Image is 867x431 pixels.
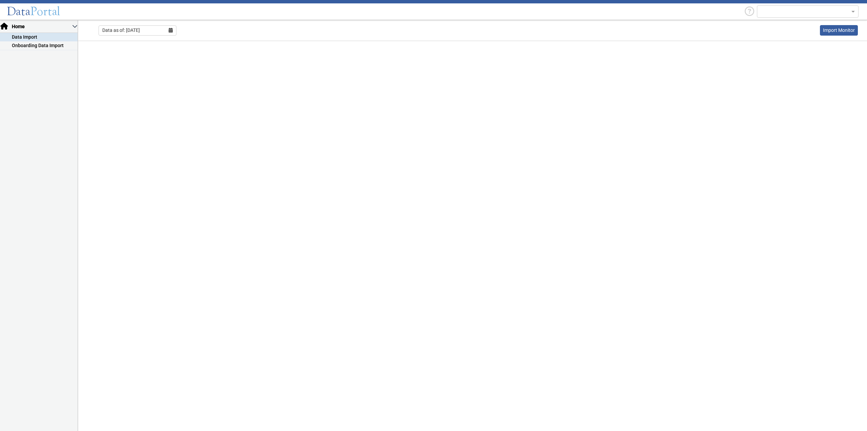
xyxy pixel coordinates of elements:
[102,27,140,34] span: Data as of: [DATE]
[757,5,859,18] ng-select: null
[742,5,757,18] div: Help
[820,25,858,36] a: This is available for Darling Employees only
[11,23,72,30] span: Home
[7,4,30,19] span: Data
[30,4,60,19] span: Portal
